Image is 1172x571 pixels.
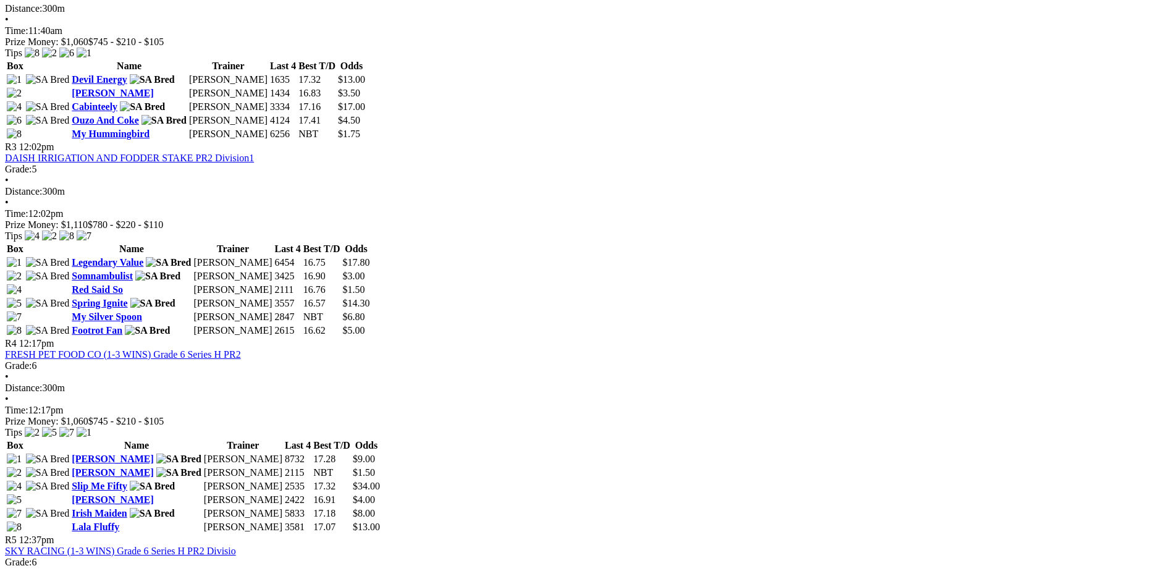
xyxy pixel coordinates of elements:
img: 7 [7,508,22,519]
img: 4 [7,284,22,295]
div: 11:40am [5,25,1167,36]
td: [PERSON_NAME] [203,467,283,479]
div: 6 [5,360,1167,371]
img: SA Bred [26,74,70,85]
span: Time: [5,25,28,36]
a: Red Said So [72,284,123,295]
a: Somnambulist [72,271,133,281]
td: 8732 [284,453,311,465]
span: $5.00 [343,325,365,336]
th: Name [71,60,187,72]
a: My Hummingbird [72,129,150,139]
span: Grade: [5,557,32,567]
td: 16.75 [303,256,341,269]
div: 300m [5,186,1167,197]
td: 2615 [274,324,301,337]
th: Best T/D [298,60,336,72]
img: 1 [7,74,22,85]
span: $13.00 [338,74,365,85]
td: [PERSON_NAME] [193,284,272,296]
td: 2535 [284,480,311,493]
span: Tips [5,427,22,438]
td: 17.32 [298,74,336,86]
span: $6.80 [343,311,365,322]
span: • [5,197,9,208]
td: 17.16 [298,101,336,113]
th: Best T/D [303,243,341,255]
img: 2 [7,88,22,99]
td: 17.41 [298,114,336,127]
a: [PERSON_NAME] [72,454,153,464]
span: • [5,371,9,382]
td: 1635 [269,74,297,86]
td: [PERSON_NAME] [193,270,272,282]
td: [PERSON_NAME] [203,521,283,533]
td: 16.62 [303,324,341,337]
img: 1 [77,427,91,438]
img: SA Bred [156,467,201,478]
a: Cabinteely [72,101,117,112]
img: 2 [7,271,22,282]
span: $34.00 [353,481,380,491]
img: 8 [7,129,22,140]
span: • [5,175,9,185]
span: R4 [5,338,17,349]
img: SA Bred [156,454,201,465]
a: Irish Maiden [72,508,127,518]
th: Last 4 [274,243,301,255]
span: Grade: [5,360,32,371]
span: $17.80 [343,257,370,268]
td: [PERSON_NAME] [188,74,268,86]
img: 7 [59,427,74,438]
td: 3557 [274,297,301,310]
td: [PERSON_NAME] [193,297,272,310]
div: 300m [5,3,1167,14]
th: Last 4 [284,439,311,452]
div: Prize Money: $1,110 [5,219,1167,231]
img: SA Bred [26,467,70,478]
th: Trainer [203,439,283,452]
img: SA Bred [26,481,70,492]
img: SA Bred [26,101,70,112]
th: Trainer [188,60,268,72]
span: Box [7,61,23,71]
img: SA Bred [135,271,180,282]
img: 1 [7,454,22,465]
img: SA Bred [130,74,175,85]
img: 8 [59,231,74,242]
img: 8 [7,325,22,336]
td: 3425 [274,270,301,282]
td: [PERSON_NAME] [203,494,283,506]
td: 16.91 [313,494,351,506]
a: DAISH IRRIGATION AND FODDER STAKE PR2 Division1 [5,153,254,163]
img: SA Bred [120,101,165,112]
div: 5 [5,164,1167,175]
div: 12:17pm [5,405,1167,416]
img: SA Bred [26,298,70,309]
td: 17.28 [313,453,351,465]
td: 2111 [274,284,301,296]
span: Tips [5,231,22,241]
a: [PERSON_NAME] [72,494,153,505]
img: SA Bred [125,325,170,336]
th: Name [71,439,202,452]
a: Spring Ignite [72,298,127,308]
span: Distance: [5,383,42,393]
a: SKY RACING (1-3 WINS) Grade 6 Series H PR2 Divisio [5,546,236,556]
span: $745 - $210 - $105 [88,416,164,426]
img: 2 [42,231,57,242]
span: 12:17pm [19,338,54,349]
img: 1 [77,48,91,59]
a: My Silver Spoon [72,311,142,322]
th: Odds [342,243,371,255]
td: [PERSON_NAME] [188,87,268,99]
img: 4 [7,101,22,112]
span: $9.00 [353,454,375,464]
span: Time: [5,208,28,219]
img: SA Bred [141,115,187,126]
td: 2115 [284,467,311,479]
th: Odds [337,60,366,72]
td: NBT [303,311,341,323]
div: Prize Money: $1,060 [5,416,1167,427]
span: • [5,14,9,25]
